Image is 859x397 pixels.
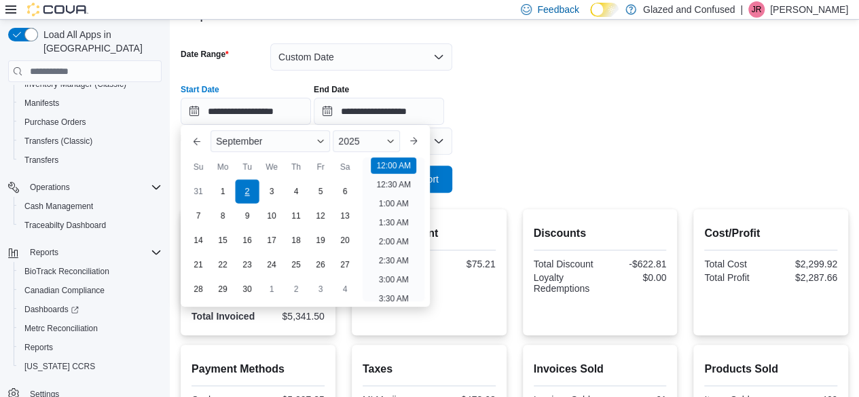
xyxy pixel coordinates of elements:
[403,130,424,152] button: Next month
[3,243,167,262] button: Reports
[211,130,330,152] div: Button. Open the month selector. September is currently selected.
[212,181,234,202] div: day-1
[19,358,100,375] a: [US_STATE] CCRS
[19,263,115,280] a: BioTrack Reconciliation
[181,49,229,60] label: Date Range
[19,133,162,149] span: Transfers (Classic)
[236,156,258,178] div: Tu
[314,84,349,95] label: End Date
[19,282,162,299] span: Canadian Compliance
[24,155,58,166] span: Transfers
[24,285,105,296] span: Canadian Compliance
[19,263,162,280] span: BioTrack Reconciliation
[14,94,167,113] button: Manifests
[19,339,162,356] span: Reports
[19,95,65,111] a: Manifests
[186,130,208,152] button: Previous Month
[236,278,258,300] div: day-30
[334,229,356,251] div: day-20
[38,28,162,55] span: Load All Apps in [GEOGRAPHIC_DATA]
[181,84,219,95] label: Start Date
[212,205,234,227] div: day-8
[235,180,259,204] div: day-2
[14,262,167,281] button: BioTrack Reconciliation
[187,229,209,251] div: day-14
[24,136,92,147] span: Transfers (Classic)
[19,217,162,233] span: Traceabilty Dashboard
[186,179,357,301] div: September, 2025
[310,229,331,251] div: day-19
[19,95,162,111] span: Manifests
[187,254,209,276] div: day-21
[373,252,414,269] li: 2:30 AM
[27,3,88,16] img: Cova
[19,114,92,130] a: Purchase Orders
[187,278,209,300] div: day-28
[3,178,167,197] button: Operations
[261,181,282,202] div: day-3
[363,157,424,301] ul: Time
[285,278,307,300] div: day-2
[334,278,356,300] div: day-4
[24,220,106,231] span: Traceabilty Dashboard
[704,272,768,283] div: Total Profit
[371,176,416,193] li: 12:30 AM
[261,229,282,251] div: day-17
[212,156,234,178] div: Mo
[363,361,496,377] h2: Taxes
[334,181,356,202] div: day-6
[19,282,110,299] a: Canadian Compliance
[19,320,162,337] span: Metrc Reconciliation
[24,323,98,334] span: Metrc Reconciliation
[537,3,579,16] span: Feedback
[373,195,414,212] li: 1:00 AM
[187,181,209,202] div: day-31
[310,254,331,276] div: day-26
[24,201,93,212] span: Cash Management
[310,205,331,227] div: day-12
[30,182,70,193] span: Operations
[534,259,598,269] div: Total Discount
[643,1,735,18] p: Glazed and Confused
[191,361,325,377] h2: Payment Methods
[24,342,53,353] span: Reports
[261,156,282,178] div: We
[773,259,837,269] div: $2,299.92
[285,156,307,178] div: Th
[770,1,848,18] p: [PERSON_NAME]
[187,156,209,178] div: Su
[310,181,331,202] div: day-5
[216,136,262,147] span: September
[14,132,167,151] button: Transfers (Classic)
[212,278,234,300] div: day-29
[181,98,311,125] input: Press the down key to enter a popover containing a calendar. Press the escape key to close the po...
[590,17,591,18] span: Dark Mode
[236,205,258,227] div: day-9
[373,271,414,288] li: 3:00 AM
[24,179,162,195] span: Operations
[19,301,84,318] a: Dashboards
[14,216,167,235] button: Traceabilty Dashboard
[19,152,162,168] span: Transfers
[24,98,59,109] span: Manifests
[19,198,162,214] span: Cash Management
[14,281,167,300] button: Canadian Compliance
[14,338,167,357] button: Reports
[333,130,400,152] div: Button. Open the year selector. 2025 is currently selected.
[748,1,765,18] div: Jackie Rosek
[24,117,86,128] span: Purchase Orders
[30,247,58,258] span: Reports
[24,179,75,195] button: Operations
[534,361,667,377] h2: Invoices Sold
[19,358,162,375] span: Washington CCRS
[19,320,103,337] a: Metrc Reconciliation
[310,156,331,178] div: Fr
[24,266,109,277] span: BioTrack Reconciliation
[433,136,444,147] button: Open list of options
[14,151,167,170] button: Transfers
[24,304,79,315] span: Dashboards
[19,152,64,168] a: Transfers
[314,98,444,125] input: Press the down key to open a popover containing a calendar.
[602,272,666,283] div: $0.00
[14,357,167,376] button: [US_STATE] CCRS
